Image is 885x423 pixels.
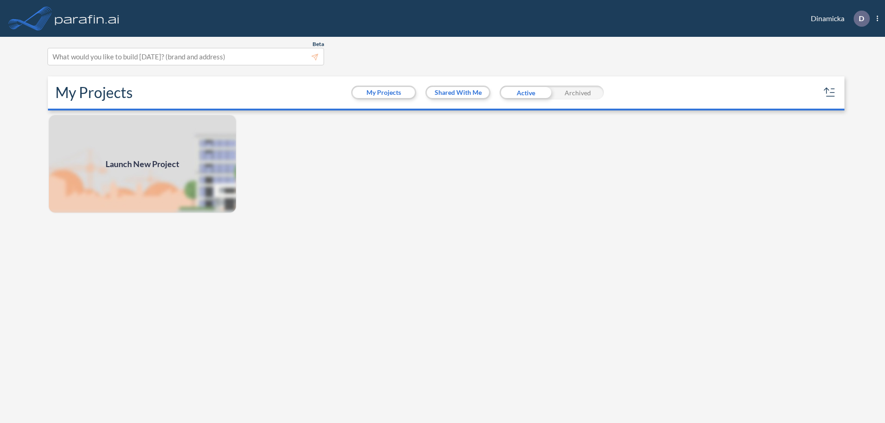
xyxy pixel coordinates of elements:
[822,85,837,100] button: sort
[797,11,878,27] div: Dinamicka
[48,114,237,214] img: add
[53,9,121,28] img: logo
[859,14,864,23] p: D
[55,84,133,101] h2: My Projects
[353,87,415,98] button: My Projects
[427,87,489,98] button: Shared With Me
[500,86,552,99] div: Active
[48,114,237,214] a: Launch New Project
[106,158,179,170] span: Launch New Project
[313,41,324,48] span: Beta
[552,86,604,99] div: Archived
